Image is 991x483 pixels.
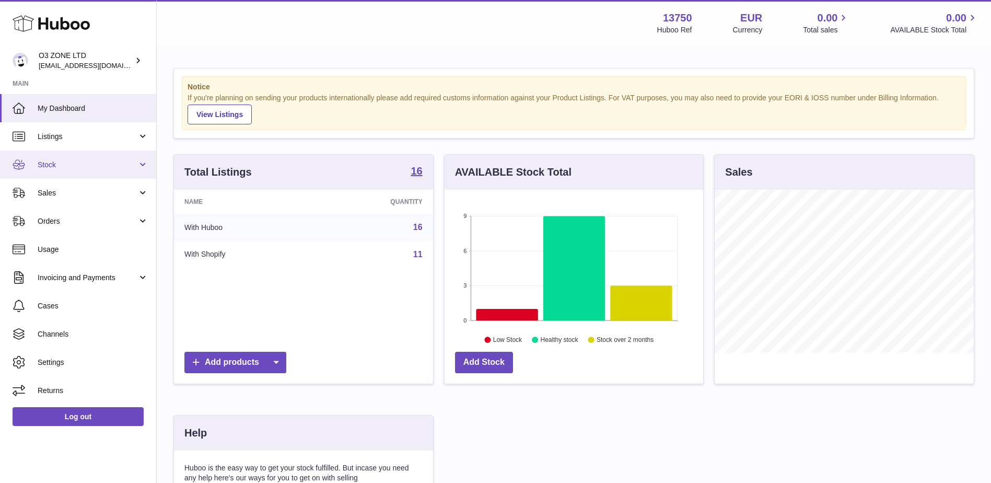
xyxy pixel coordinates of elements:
span: Sales [38,188,137,198]
td: With Huboo [174,214,313,241]
div: Currency [733,25,763,35]
a: Add Stock [455,352,513,373]
span: My Dashboard [38,103,148,113]
strong: 13750 [663,11,692,25]
span: 0.00 [818,11,838,25]
span: 0.00 [946,11,966,25]
a: 0.00 Total sales [803,11,849,35]
span: Channels [38,329,148,339]
span: Usage [38,245,148,255]
a: 16 [413,223,423,232]
text: 6 [463,248,467,254]
span: Orders [38,216,137,226]
span: Listings [38,132,137,142]
h3: Sales [725,165,752,179]
span: Invoicing and Payments [38,273,137,283]
span: Settings [38,358,148,367]
a: View Listings [188,105,252,124]
text: Healthy stock [540,336,578,343]
h3: Total Listings [184,165,252,179]
a: Add products [184,352,286,373]
a: 11 [413,250,423,259]
text: Low Stock [493,336,522,343]
span: Stock [38,160,137,170]
span: AVAILABLE Stock Total [890,25,978,35]
span: Total sales [803,25,849,35]
div: O3 ZONE LTD [39,51,133,71]
div: Huboo Ref [657,25,692,35]
th: Name [174,190,313,214]
a: 0.00 AVAILABLE Stock Total [890,11,978,35]
span: Returns [38,386,148,396]
p: Huboo is the easy way to get your stock fulfilled. But incase you need any help here's our ways f... [184,463,423,483]
span: [EMAIL_ADDRESS][DOMAIN_NAME] [39,61,154,70]
span: Cases [38,301,148,311]
h3: Help [184,426,207,440]
text: 9 [463,213,467,219]
td: With Shopify [174,241,313,268]
h3: AVAILABLE Stock Total [455,165,572,179]
text: 3 [463,282,467,289]
strong: EUR [740,11,762,25]
text: Stock over 2 months [597,336,654,343]
strong: Notice [188,82,960,92]
th: Quantity [313,190,433,214]
div: If you're planning on sending your products internationally please add required customs informati... [188,93,960,124]
text: 0 [463,317,467,324]
strong: 16 [411,166,422,176]
a: 16 [411,166,422,178]
img: hello@o3zoneltd.co.uk [13,53,28,68]
a: Log out [13,407,144,426]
